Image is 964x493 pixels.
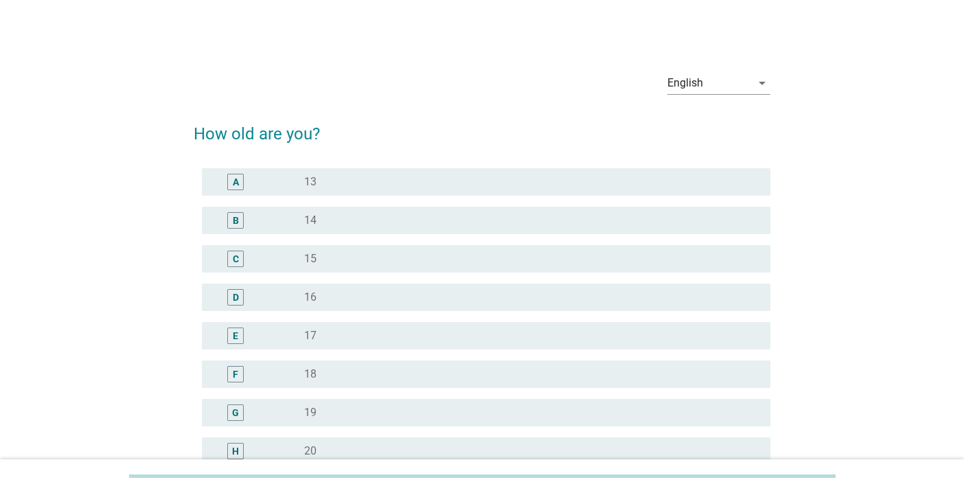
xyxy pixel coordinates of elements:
div: E [233,328,238,343]
label: 20 [304,444,317,458]
label: 16 [304,290,317,304]
label: 15 [304,252,317,266]
i: arrow_drop_down [754,75,770,91]
label: 19 [304,406,317,420]
div: English [667,77,703,89]
div: G [232,405,239,420]
label: 13 [304,175,317,189]
label: 18 [304,367,317,381]
div: F [233,367,238,381]
label: 14 [304,214,317,227]
div: D [233,290,239,304]
div: H [232,444,239,458]
div: C [233,251,239,266]
div: B [233,213,239,227]
label: 17 [304,329,317,343]
div: A [233,174,239,189]
h2: How old are you? [194,108,770,146]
